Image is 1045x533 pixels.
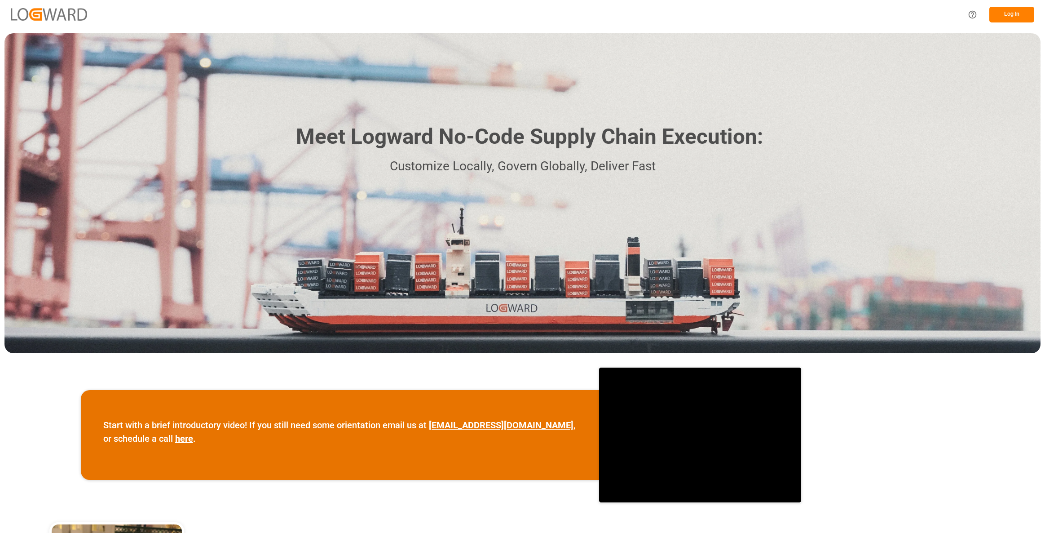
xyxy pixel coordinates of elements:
[989,7,1034,22] button: Log In
[175,433,193,444] a: here
[962,4,983,25] button: Help Center
[296,121,763,153] h1: Meet Logward No-Code Supply Chain Execution:
[11,8,87,20] img: Logward_new_orange.png
[429,420,573,431] a: [EMAIL_ADDRESS][DOMAIN_NAME]
[103,418,577,445] p: Start with a brief introductory video! If you still need some orientation email us at , or schedu...
[282,156,763,177] p: Customize Locally, Govern Globally, Deliver Fast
